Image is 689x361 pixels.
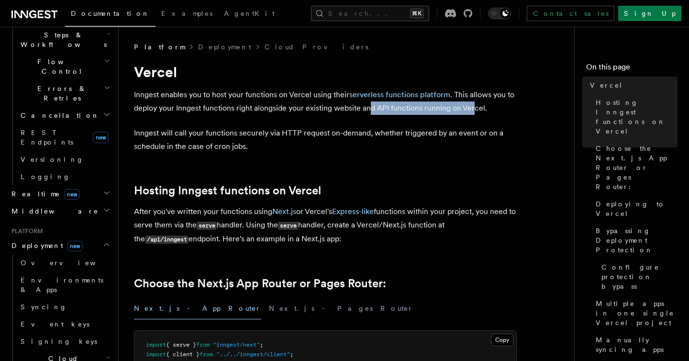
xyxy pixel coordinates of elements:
p: Inngest will call your functions securely via HTTP request on-demand, whether triggered by an eve... [134,126,517,153]
span: "inngest/next" [213,341,260,348]
span: { serve } [166,341,196,348]
a: Bypassing Deployment Protection [592,222,678,259]
span: Platform [8,227,43,235]
span: Steps & Workflows [17,30,107,49]
button: Flow Control [17,53,112,80]
span: new [67,241,83,251]
span: Versioning [21,156,84,163]
span: Errors & Retries [17,84,104,103]
button: Toggle dark mode [488,8,511,19]
button: Next.js - App Router [134,298,261,319]
code: serve [278,222,298,230]
button: Next.js - Pages Router [269,298,413,319]
a: Sign Up [618,6,681,21]
span: Documentation [71,10,150,17]
a: Contact sales [527,6,614,21]
span: Middleware [8,206,99,216]
a: Configure protection bypass [598,259,678,295]
a: Multiple apps in one single Vercel project [592,295,678,331]
span: Manually syncing apps [596,335,678,354]
button: Cancellation [17,107,112,124]
span: from [196,341,210,348]
a: Choose the Next.js App Router or Pages Router: [134,277,386,290]
span: "../../inngest/client" [216,351,290,358]
code: serve [197,222,217,230]
span: Multiple apps in one single Vercel project [596,299,678,327]
span: Bypassing Deployment Protection [596,226,678,255]
span: Examples [161,10,212,17]
span: AgentKit [224,10,275,17]
span: Vercel [590,80,623,90]
button: Search...⌘K [311,6,429,21]
h4: On this page [586,61,678,77]
span: REST Endpoints [21,129,73,146]
a: Hosting Inngest functions on Vercel [592,94,678,140]
span: Event keys [21,320,89,328]
span: Hosting Inngest functions on Vercel [596,98,678,136]
a: Overview [17,254,112,271]
a: Event keys [17,316,112,333]
span: Syncing [21,303,67,311]
span: Signing keys [21,338,97,345]
a: Signing keys [17,333,112,350]
button: Copy [491,334,513,346]
a: Environments & Apps [17,271,112,298]
span: { client } [166,351,200,358]
kbd: ⌘K [410,9,423,18]
a: REST Endpointsnew [17,124,112,151]
a: Cloud Providers [265,42,368,52]
h1: Vercel [134,63,517,80]
a: Vercel [586,77,678,94]
span: Configure protection bypass [601,262,678,291]
span: Logging [21,173,70,180]
p: After you've written your functions using or Vercel's functions within your project, you need to ... [134,205,517,246]
a: Hosting Inngest functions on Vercel [134,184,321,197]
a: Logging [17,168,112,185]
span: Flow Control [17,57,104,76]
span: Choose the Next.js App Router or Pages Router: [596,144,678,192]
button: Middleware [8,203,112,220]
span: from [200,351,213,358]
span: Cancellation [17,111,100,120]
a: Examples [156,3,218,26]
button: Realtimenew [8,185,112,203]
a: Documentation [65,3,156,27]
code: /api/inngest [145,236,189,244]
div: Inngest Functions [8,9,112,185]
a: Next.js [272,207,296,216]
span: new [64,189,80,200]
a: Express-like [332,207,374,216]
span: import [146,351,166,358]
span: new [93,132,109,143]
span: Deployment [8,241,83,250]
span: Realtime [8,189,80,199]
button: Deploymentnew [8,237,112,254]
span: Deploying to Vercel [596,199,678,218]
span: Overview [21,259,119,267]
button: Steps & Workflows [17,26,112,53]
a: Deploying to Vercel [592,195,678,222]
span: Platform [134,42,185,52]
span: ; [260,341,263,348]
span: import [146,341,166,348]
a: Syncing [17,298,112,316]
button: Errors & Retries [17,80,112,107]
span: ; [290,351,293,358]
a: Choose the Next.js App Router or Pages Router: [592,140,678,195]
a: Deployment [198,42,251,52]
p: Inngest enables you to host your functions on Vercel using their . This allows you to deploy your... [134,88,517,115]
a: Versioning [17,151,112,168]
a: AgentKit [218,3,280,26]
a: serverless functions platform [349,90,450,99]
span: Environments & Apps [21,276,103,293]
a: Manually syncing apps [592,331,678,358]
